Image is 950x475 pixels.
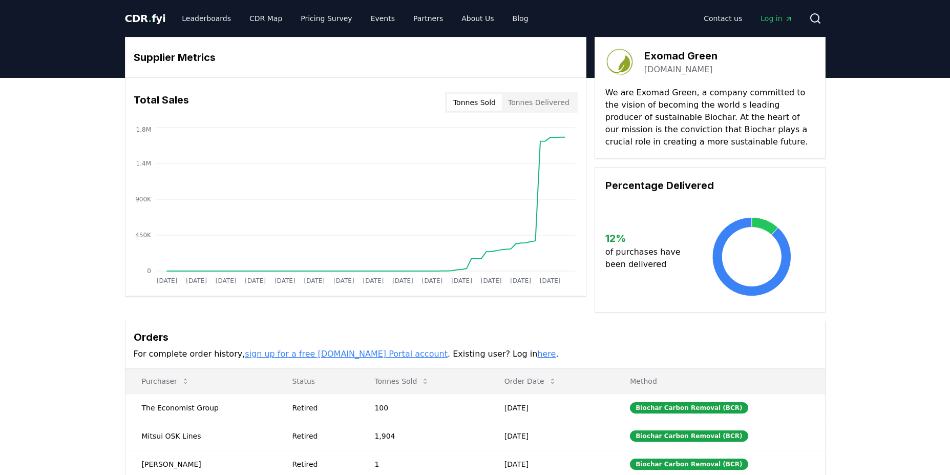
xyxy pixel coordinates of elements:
a: Leaderboards [174,9,239,28]
tspan: 1.4M [136,160,151,167]
tspan: [DATE] [363,277,384,284]
h3: Percentage Delivered [605,178,815,193]
a: CDR Map [241,9,290,28]
nav: Main [695,9,800,28]
p: Status [284,376,350,386]
tspan: [DATE] [215,277,236,284]
img: Exomad Green-logo [605,48,634,76]
a: [DOMAIN_NAME] [644,64,713,76]
a: CDR.fyi [125,11,166,26]
a: Log in [752,9,800,28]
div: Biochar Carbon Removal (BCR) [630,430,748,442]
tspan: [DATE] [480,277,501,284]
a: sign up for a free [DOMAIN_NAME] Portal account [245,349,448,359]
tspan: [DATE] [304,277,325,284]
div: Biochar Carbon Removal (BCR) [630,459,748,470]
a: Contact us [695,9,750,28]
div: Retired [292,431,350,441]
tspan: [DATE] [156,277,177,284]
p: of purchases have been delivered [605,246,689,271]
div: Retired [292,403,350,413]
tspan: [DATE] [274,277,295,284]
span: Log in [761,13,792,24]
tspan: [DATE] [333,277,354,284]
nav: Main [174,9,536,28]
tspan: [DATE] [539,277,560,284]
tspan: 1.8M [136,126,151,133]
td: 100 [358,394,488,422]
tspan: [DATE] [186,277,207,284]
p: Method [622,376,816,386]
td: 1,904 [358,422,488,450]
button: Tonnes Sold [366,371,437,391]
p: For complete order history, . Existing user? Log in . [134,348,817,360]
button: Tonnes Delivered [502,94,576,111]
h3: Total Sales [134,92,189,113]
tspan: 0 [147,267,151,275]
tspan: 900K [135,196,152,203]
button: Tonnes Sold [447,94,502,111]
span: CDR fyi [125,12,166,25]
h3: Orders [134,329,817,345]
a: About Us [453,9,502,28]
a: here [537,349,556,359]
td: Mitsui OSK Lines [125,422,276,450]
a: Events [363,9,403,28]
button: Order Date [496,371,565,391]
span: . [148,12,152,25]
a: Blog [504,9,537,28]
td: [DATE] [488,394,614,422]
h3: Supplier Metrics [134,50,578,65]
tspan: [DATE] [421,277,442,284]
h3: 12 % [605,231,689,246]
div: Retired [292,459,350,469]
p: We are Exomad Green, a company committed to the vision of becoming the world s leading producer o... [605,87,815,148]
td: The Economist Group [125,394,276,422]
tspan: [DATE] [245,277,266,284]
tspan: [DATE] [510,277,531,284]
div: Biochar Carbon Removal (BCR) [630,402,748,414]
tspan: [DATE] [451,277,472,284]
button: Purchaser [134,371,198,391]
a: Partners [405,9,451,28]
a: Pricing Survey [292,9,360,28]
tspan: 450K [135,232,152,239]
td: [DATE] [488,422,614,450]
h3: Exomad Green [644,48,717,64]
tspan: [DATE] [392,277,413,284]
